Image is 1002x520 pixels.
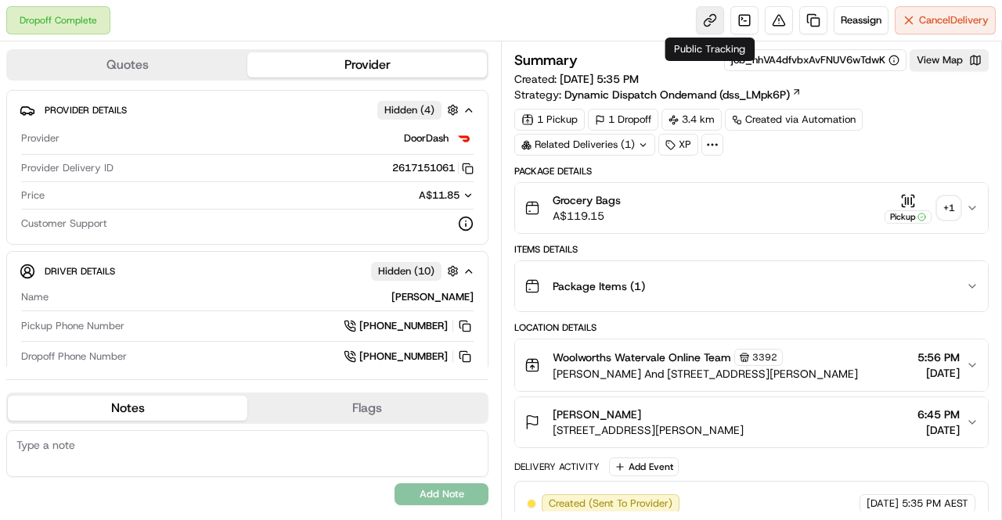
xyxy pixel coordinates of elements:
[514,321,989,334] div: Location Details
[20,97,475,123] button: Provider DetailsHidden (4)
[514,71,639,87] span: Created:
[21,217,107,231] span: Customer Support
[515,183,988,233] button: Grocery BagsA$119.15Pickup+1
[344,317,474,335] a: [PHONE_NUMBER]
[885,193,960,224] button: Pickup+1
[553,350,731,365] span: Woolworths Watervale Online Team
[21,188,45,203] span: Price
[247,52,487,77] button: Provider
[384,103,434,117] span: Hidden ( 4 )
[8,52,247,77] button: Quotes
[910,49,989,71] button: View Map
[21,290,49,304] span: Name
[514,53,578,67] h3: Summary
[515,339,988,391] button: Woolworths Watervale Online Team3392[PERSON_NAME] And [STREET_ADDRESS][PERSON_NAME]5:56 PM[DATE]
[377,100,463,120] button: Hidden (4)
[895,6,996,34] button: CancelDelivery
[392,161,474,175] button: 2617151061
[609,457,679,476] button: Add Event
[588,109,658,131] div: 1 Dropoff
[834,6,888,34] button: Reassign
[553,366,858,382] span: [PERSON_NAME] And [STREET_ADDRESS][PERSON_NAME]
[553,208,621,224] span: A$119.15
[404,131,449,145] span: DoorDash
[514,243,989,256] div: Items Details
[371,261,463,281] button: Hidden (10)
[20,258,475,284] button: Driver DetailsHidden (10)
[553,407,641,422] span: [PERSON_NAME]
[885,193,932,224] button: Pickup
[419,188,460,202] span: A$11.85
[731,53,899,67] button: job_nhVA4dfvbxAvFNUV6wTdwK
[514,109,585,131] div: 1 Pickup
[841,13,881,27] span: Reassign
[344,348,474,365] a: [PHONE_NUMBER]
[553,192,621,208] span: Grocery Bags
[549,497,672,511] span: Created (Sent To Provider)
[45,104,127,117] span: Provider Details
[359,319,448,333] span: [PHONE_NUMBER]
[336,188,474,203] button: A$11.85
[21,350,127,364] span: Dropoff Phone Number
[514,165,989,178] div: Package Details
[564,87,802,102] a: Dynamic Dispatch Ondemand (dss_LMpk6P)
[919,13,989,27] span: Cancel Delivery
[725,109,863,131] a: Created via Automation
[514,87,802,102] div: Strategy:
[247,396,487,421] button: Flags
[867,497,899,511] span: [DATE]
[553,278,645,294] span: Package Items ( 1 )
[938,197,960,219] div: + 1
[45,265,115,278] span: Driver Details
[564,87,790,102] span: Dynamic Dispatch Ondemand (dss_LMpk6P)
[885,210,932,224] div: Pickup
[917,407,960,422] span: 6:45 PM
[665,38,755,61] div: Public Tracking
[917,365,960,381] span: [DATE]
[902,497,968,511] span: 5:35 PM AEST
[514,461,600,473] div: Delivery Activity
[553,422,744,438] span: [STREET_ADDRESS][PERSON_NAME]
[661,109,722,131] div: 3.4 km
[515,261,988,311] button: Package Items (1)
[359,350,448,364] span: [PHONE_NUMBER]
[378,264,434,278] span: Hidden ( 10 )
[917,422,960,438] span: [DATE]
[455,129,474,148] img: doordash_logo_v2.png
[515,397,988,447] button: [PERSON_NAME][STREET_ADDRESS][PERSON_NAME]6:45 PM[DATE]
[752,351,777,364] span: 3392
[55,290,474,304] div: [PERSON_NAME]
[658,134,698,156] div: XP
[21,319,124,333] span: Pickup Phone Number
[514,134,655,156] div: Related Deliveries (1)
[8,396,247,421] button: Notes
[917,350,960,365] span: 5:56 PM
[21,161,114,175] span: Provider Delivery ID
[21,131,59,145] span: Provider
[560,72,639,86] span: [DATE] 5:35 PM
